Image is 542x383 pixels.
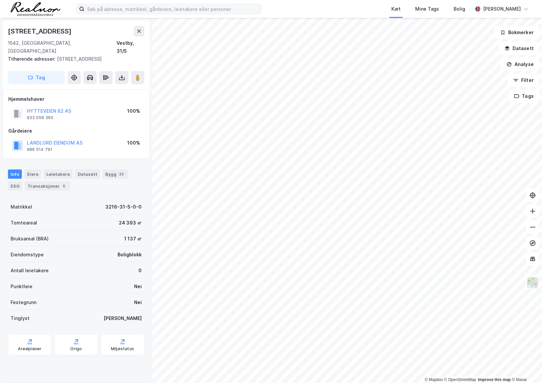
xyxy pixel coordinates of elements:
div: 24 393 ㎡ [119,219,142,227]
div: Kart [391,5,401,13]
div: Gårdeiere [8,127,144,135]
iframe: Chat Widget [509,351,542,383]
button: Bokmerker [495,26,539,39]
div: Tinglyst [11,314,29,322]
a: OpenStreetMap [444,377,476,382]
button: Datasett [499,42,539,55]
div: 32 [118,171,125,177]
div: [STREET_ADDRESS] [8,55,139,63]
img: Z [526,277,539,289]
img: realnor-logo.934646d98de889bb5806.png [11,2,60,16]
div: 933 058 360 [27,115,53,120]
div: Leietakere [44,169,73,179]
div: [PERSON_NAME] [104,314,142,322]
div: 1542, [GEOGRAPHIC_DATA], [GEOGRAPHIC_DATA] [8,39,117,55]
div: ESG [8,181,22,191]
button: Filter [508,74,539,87]
div: Tomteareal [11,219,37,227]
div: Vestby, 31/5 [117,39,144,55]
div: Hjemmelshaver [8,95,144,103]
div: 100% [127,107,140,115]
div: Punktleie [11,283,32,290]
div: 1 137 ㎡ [124,235,142,243]
div: Bruksareal (BRA) [11,235,49,243]
div: Antall leietakere [11,267,49,275]
div: Mine Tags [415,5,439,13]
div: 100% [127,139,140,147]
input: Søk på adresse, matrikkel, gårdeiere, leietakere eller personer [84,4,261,14]
div: Transaksjoner [25,181,70,191]
div: Info [8,169,22,179]
div: Matrikkel [11,203,32,211]
div: [PERSON_NAME] [483,5,521,13]
button: Tag [8,71,65,84]
div: Arealplaner [18,346,41,351]
div: Boligblokk [118,251,142,259]
a: Improve this map [478,377,511,382]
div: Eiere [25,169,41,179]
div: 3216-31-5-0-0 [105,203,142,211]
div: Datasett [75,169,100,179]
div: [STREET_ADDRESS] [8,26,73,36]
div: 5 [61,183,68,189]
div: Eiendomstype [11,251,44,259]
div: Festegrunn [11,298,36,306]
span: Tilhørende adresser: [8,56,57,62]
div: 0 [138,267,142,275]
button: Tags [509,90,539,103]
a: Mapbox [425,377,443,382]
div: 986 514 791 [27,147,52,152]
div: Bygg [103,169,128,179]
button: Analyse [501,58,539,71]
div: Bolig [454,5,465,13]
div: Nei [134,298,142,306]
div: Kontrollprogram for chat [509,351,542,383]
div: Origo [71,346,82,351]
div: Nei [134,283,142,290]
div: Miljøstatus [111,346,134,351]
